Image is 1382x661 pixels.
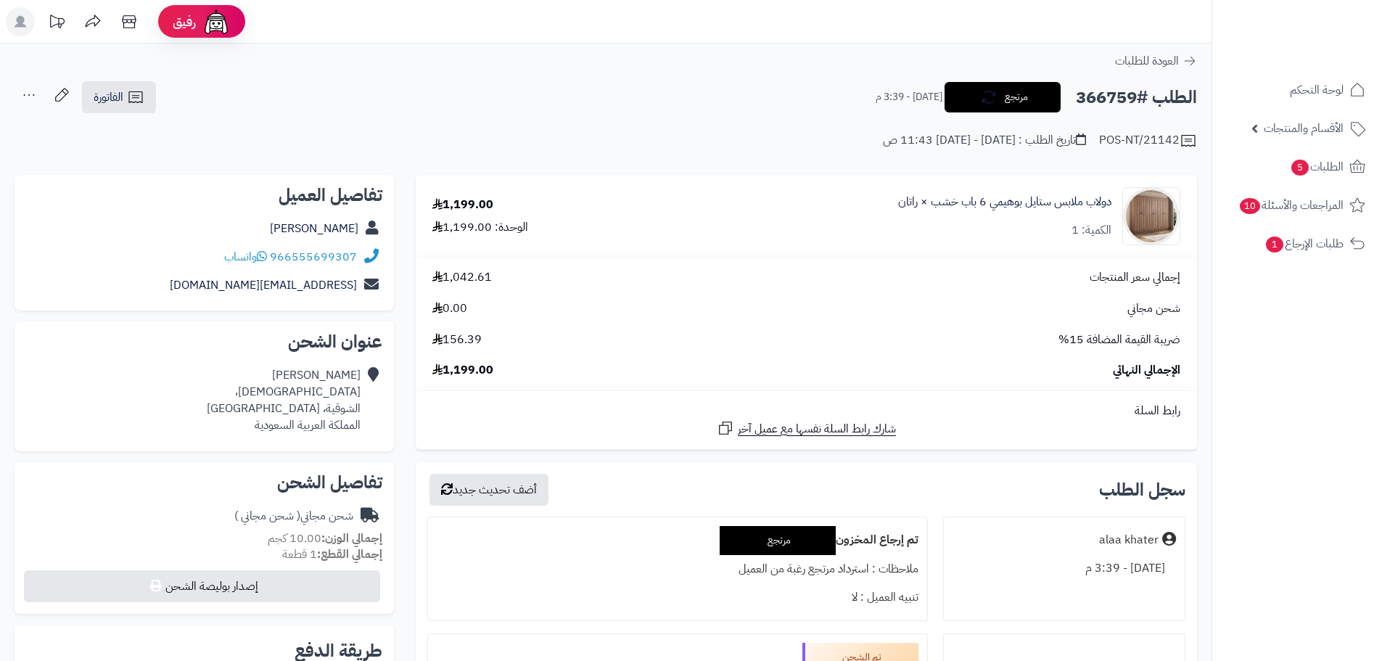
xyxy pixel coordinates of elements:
[1291,160,1309,176] span: 5
[421,403,1191,419] div: رابط السلة
[1290,80,1344,100] span: لوحة التحكم
[1058,332,1180,348] span: ضريبة القيمة المضافة 15%
[1123,187,1180,245] img: 1749982072-1-90x90.jpg
[82,81,156,113] a: الفاتورة
[738,421,896,438] span: شارك رابط السلة نفسها مع عميل آخر
[1238,195,1344,215] span: المراجعات والأسئلة
[898,194,1111,210] a: دولاب ملابس ستايل بوهيمي 6 باب خشب × راتان
[1221,188,1373,223] a: المراجعات والأسئلة10
[234,507,300,525] span: ( شحن مجاني )
[1221,149,1373,184] a: الطلبات5
[836,531,918,549] b: تم إرجاع المخزون
[26,186,382,204] h2: تفاصيل العميل
[883,132,1086,149] div: تاريخ الطلب : [DATE] - [DATE] 11:43 ص
[432,197,493,213] div: 1,199.00
[1264,234,1344,254] span: طلبات الإرجاع
[207,367,361,433] div: [PERSON_NAME] [DEMOGRAPHIC_DATA]، الشوقية، [GEOGRAPHIC_DATA] المملكة العربية السعودية
[1127,300,1180,317] span: شحن مجاني
[1266,237,1283,253] span: 1
[270,248,357,266] a: 966555699307
[953,554,1176,583] div: [DATE] - 3:39 م
[432,332,482,348] span: 156.39
[432,362,493,379] span: 1,199.00
[24,570,380,602] button: إصدار بوليصة الشحن
[717,419,896,438] a: شارك رابط السلة نفسها مع عميل آخر
[720,526,836,555] div: مرتجع
[270,220,358,237] a: [PERSON_NAME]
[876,90,942,104] small: [DATE] - 3:39 م
[945,82,1061,112] button: مرتجع
[1072,222,1111,239] div: الكمية: 1
[1115,52,1197,70] a: العودة للطلبات
[1099,532,1159,549] div: alaa khater
[170,276,357,294] a: [EMAIL_ADDRESS][DOMAIN_NAME]
[1113,362,1180,379] span: الإجمالي النهائي
[321,530,382,547] strong: إجمالي الوزن:
[1090,269,1180,286] span: إجمالي سعر المنتجات
[1221,226,1373,261] a: طلبات الإرجاع1
[1115,52,1179,70] span: العودة للطلبات
[173,13,196,30] span: رفيق
[295,642,382,660] h2: طريقة الدفع
[26,333,382,350] h2: عنوان الشحن
[26,474,382,491] h2: تفاصيل الشحن
[432,300,467,317] span: 0.00
[1290,157,1344,177] span: الطلبات
[94,89,123,106] span: الفاتورة
[202,7,231,36] img: ai-face.png
[1076,83,1197,112] h2: الطلب #366759
[1240,198,1260,214] span: 10
[224,248,267,266] a: واتساب
[268,530,382,547] small: 10.00 كجم
[1221,73,1373,107] a: لوحة التحكم
[38,7,75,40] a: تحديثات المنصة
[1264,118,1344,139] span: الأقسام والمنتجات
[437,555,918,583] div: ملاحظات : استرداد مرتجع رغبة من العميل
[429,474,548,506] button: أضف تحديث جديد
[1099,132,1197,149] div: POS-NT/21142
[282,546,382,563] small: 1 قطعة
[432,219,528,236] div: الوحدة: 1,199.00
[234,508,353,525] div: شحن مجاني
[432,269,492,286] span: 1,042.61
[1099,481,1185,498] h3: سجل الطلب
[437,583,918,612] div: تنبيه العميل : لا
[317,546,382,563] strong: إجمالي القطع:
